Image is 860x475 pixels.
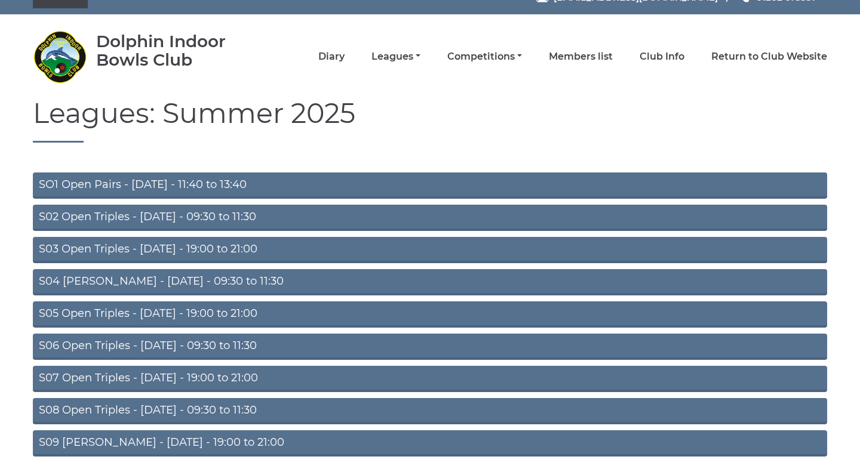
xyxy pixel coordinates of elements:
[640,50,684,63] a: Club Info
[96,32,260,69] div: Dolphin Indoor Bowls Club
[318,50,345,63] a: Diary
[371,50,420,63] a: Leagues
[33,430,827,457] a: S09 [PERSON_NAME] - [DATE] - 19:00 to 21:00
[33,205,827,231] a: S02 Open Triples - [DATE] - 09:30 to 11:30
[33,366,827,392] a: S07 Open Triples - [DATE] - 19:00 to 21:00
[33,334,827,360] a: S06 Open Triples - [DATE] - 09:30 to 11:30
[447,50,522,63] a: Competitions
[33,98,827,143] h1: Leagues: Summer 2025
[33,172,827,199] a: SO1 Open Pairs - [DATE] - 11:40 to 13:40
[33,30,87,84] img: Dolphin Indoor Bowls Club
[33,398,827,424] a: S08 Open Triples - [DATE] - 09:30 to 11:30
[711,50,827,63] a: Return to Club Website
[33,237,827,263] a: S03 Open Triples - [DATE] - 19:00 to 21:00
[33,269,827,295] a: S04 [PERSON_NAME] - [DATE] - 09:30 to 11:30
[549,50,613,63] a: Members list
[33,301,827,328] a: S05 Open Triples - [DATE] - 19:00 to 21:00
